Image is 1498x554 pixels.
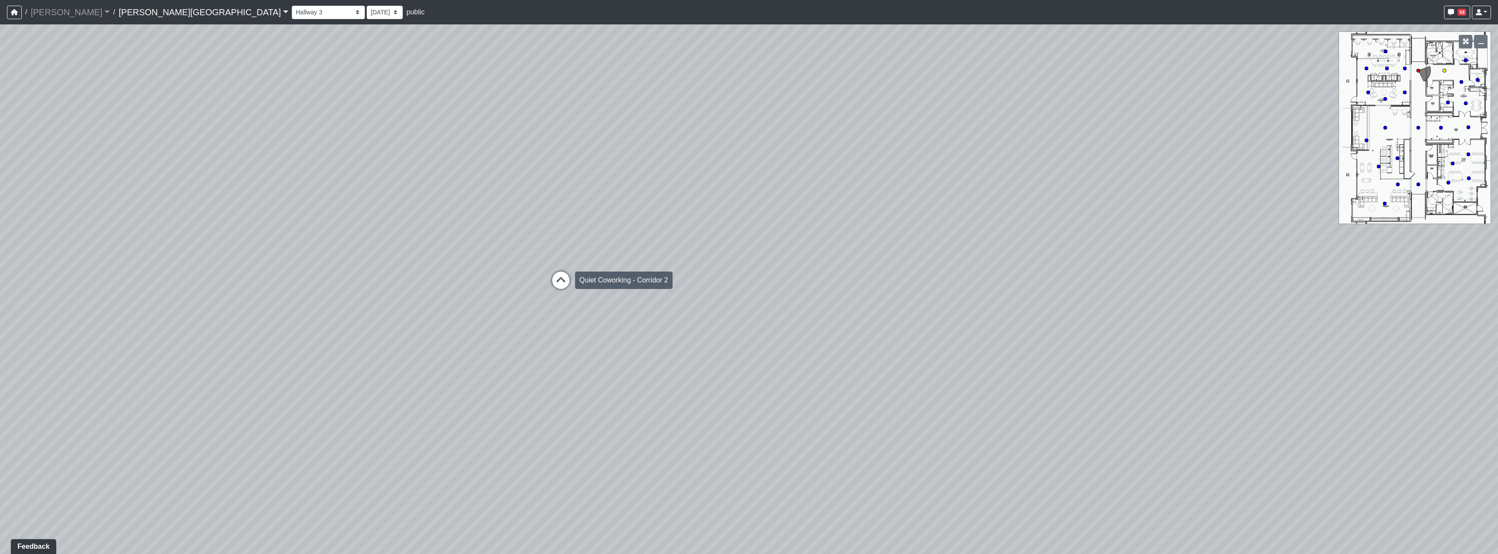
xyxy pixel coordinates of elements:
span: / [22,3,30,21]
a: [PERSON_NAME] [30,3,110,21]
iframe: Ybug feedback widget [7,537,58,554]
span: public [406,8,425,16]
div: Quiet Coworking - Corridor 2 [575,272,673,289]
span: 58 [1458,9,1466,16]
a: [PERSON_NAME][GEOGRAPHIC_DATA] [118,3,288,21]
span: / [110,3,118,21]
button: 58 [1444,6,1470,19]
